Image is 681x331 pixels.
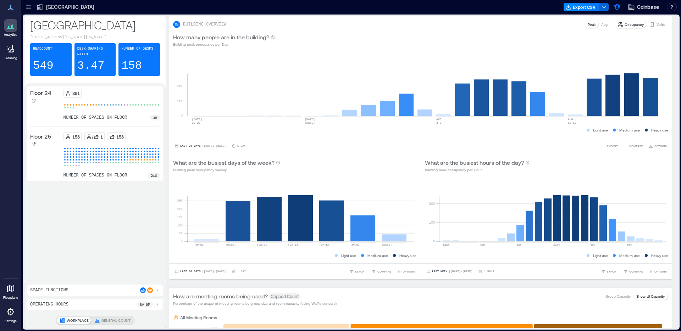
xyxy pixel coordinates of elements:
tspan: 0 [433,239,435,243]
button: EXPORT [348,268,367,275]
tspan: 200 [177,207,183,211]
button: OPTIONS [647,142,668,150]
p: 1 Day [237,269,246,274]
p: number of spaces on floor [63,173,127,178]
p: Show all Capacity [636,293,665,299]
a: Settings [2,303,19,325]
span: OPTIONS [403,269,415,274]
tspan: 200 [429,201,435,206]
text: [DATE] [305,121,315,124]
p: Floorplans [3,296,18,300]
p: Headcount [33,46,52,52]
p: Building peak occupancy weekly [173,167,280,173]
p: Floor 25 [30,132,51,141]
text: 12pm [553,243,560,246]
p: Medium use [367,253,388,258]
p: Medium use [619,253,640,258]
p: Building peak occupancy per Day [173,41,275,47]
tspan: 250 [177,198,183,203]
p: / [92,134,93,140]
p: Space Functions [30,287,68,293]
p: Operating Hours [30,302,68,307]
p: Medium use [619,127,640,133]
p: 1 Hour [484,269,494,274]
p: [GEOGRAPHIC_DATA] [30,18,160,32]
text: 10-16 [568,121,576,124]
button: Export CSV [564,3,600,11]
p: Percentage of the usage of meeting rooms by group size and room capacity (using Waffle sensors) [173,301,337,306]
p: 549 [33,59,54,73]
text: 4pm [590,243,596,246]
p: Heavy use [399,253,416,258]
span: COMPARE [629,269,643,274]
p: Number of Desks [121,46,153,52]
button: COMPARE [622,268,644,275]
p: All Meeting Rooms [180,315,217,320]
button: COMPARE [370,268,393,275]
p: 3.47 [77,59,105,73]
text: [DATE] [350,243,361,246]
tspan: 100 [429,220,435,224]
p: 38 [153,115,157,120]
p: 1 Day [237,144,246,148]
p: How are meeting rooms being used? [173,292,268,301]
a: Floorplans [1,280,20,302]
p: number of spaces on floor [63,115,127,120]
text: [DATE] [194,243,205,246]
span: EXPORT [355,269,366,274]
p: Heavy use [651,253,668,258]
p: [STREET_ADDRESS][US_STATE][US_STATE] [30,35,160,40]
p: [GEOGRAPHIC_DATA] [46,4,94,11]
p: GENERAL COUNT [101,318,131,323]
button: Last 90 Days |[DATE]-[DATE] [173,268,227,275]
button: OPTIONS [647,268,668,275]
p: Group Capacity [605,293,631,299]
p: BUILDING OVERVIEW [183,22,226,27]
span: Coinbase [637,4,659,11]
button: Last 90 Days |[DATE]-[DATE] [173,142,227,150]
p: Analytics [4,33,17,37]
text: 12am [443,243,449,246]
p: 158 [121,59,142,73]
p: Light use [593,127,608,133]
p: 158 [116,134,124,140]
text: [DATE] [192,118,202,121]
button: COMPARE [622,142,644,150]
p: How many people are in the building? [173,33,269,41]
text: [DATE] [319,243,330,246]
p: Visits [657,22,665,27]
p: Light use [341,253,356,258]
tspan: 0 [181,239,183,243]
p: Peak [588,22,596,27]
p: 210 [151,173,157,178]
a: Cleaning [2,40,20,62]
span: Capped Count [269,293,300,299]
p: Settings [5,319,17,323]
button: EXPORT [600,142,619,150]
a: Analytics [2,17,20,39]
text: 4am [480,243,485,246]
p: What are the busiest days of the week? [173,158,275,167]
p: 391 [72,90,80,96]
tspan: 100 [177,99,183,103]
tspan: 200 [177,84,183,88]
text: [DATE] [257,243,267,246]
span: OPTIONS [654,269,667,274]
tspan: 150 [177,215,183,219]
button: OPTIONS [395,268,416,275]
text: 8am [516,243,522,246]
button: EXPORT [600,268,619,275]
text: 20-26 [192,121,200,124]
span: COMPARE [629,144,643,148]
p: What are the busiest hours of the day? [425,158,524,167]
button: Coinbase [626,1,661,13]
span: OPTIONS [654,144,667,148]
p: Floor 24 [30,89,51,97]
p: 158 [72,134,80,140]
tspan: 0 [181,113,183,118]
p: Desk-sharing ratio [77,46,113,57]
p: WORKPLACE [67,318,89,323]
text: [DATE] [305,118,315,121]
tspan: 100 [177,223,183,227]
p: Light use [593,253,608,258]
